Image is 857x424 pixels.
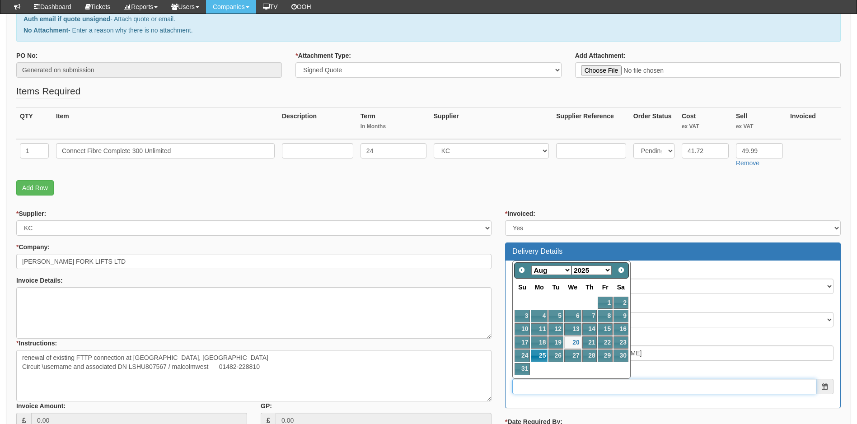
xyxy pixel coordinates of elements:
label: Invoiced: [505,209,535,218]
a: 27 [564,349,581,362]
span: Thursday [586,284,594,291]
a: Prev [515,264,528,276]
p: - Enter a reason why there is no attachment. [23,26,834,35]
a: 7 [582,310,597,322]
th: Description [278,108,357,140]
a: Add Row [16,180,54,196]
a: 23 [613,336,628,349]
p: - Attach quote or email. [23,14,834,23]
a: 10 [515,323,530,335]
th: Supplier [430,108,553,140]
a: 26 [548,349,563,362]
a: 8 [598,310,612,322]
label: Attachment Type: [295,51,351,60]
span: Wednesday [568,284,577,291]
label: Company: [16,242,50,252]
b: Auth email if quote unsigned [23,15,110,23]
a: 24 [515,349,530,362]
th: Order Status [630,108,678,140]
a: 11 [531,323,548,335]
small: In Months [361,123,426,130]
a: 25 [531,349,548,362]
label: Supplier: [16,209,46,218]
span: Friday [602,284,609,291]
small: ex VAT [682,123,729,130]
a: 17 [515,336,530,349]
a: Remove [736,159,759,167]
b: No Attachment [23,27,68,34]
a: 28 [582,349,597,362]
label: Instructions: [16,339,57,348]
a: 29 [598,349,612,362]
a: 12 [548,323,563,335]
label: PO No: [16,51,37,60]
h3: Delivery Details [512,247,834,256]
span: Monday [535,284,544,291]
a: 15 [598,323,612,335]
span: Tuesday [553,284,560,291]
th: Item [52,108,278,140]
label: Add Attachment: [575,51,626,60]
th: QTY [16,108,52,140]
a: 16 [613,323,628,335]
a: 4 [531,310,548,322]
th: Term [357,108,430,140]
a: 21 [582,336,597,349]
a: 13 [564,323,581,335]
th: Sell [732,108,787,140]
a: Next [615,264,628,276]
th: Invoiced [787,108,841,140]
th: Supplier Reference [553,108,630,140]
a: 22 [598,336,612,349]
a: 31 [515,363,530,375]
a: 9 [613,310,628,322]
span: Sunday [518,284,526,291]
span: Next [618,266,625,274]
a: 5 [548,310,563,322]
a: 19 [548,336,563,349]
span: Saturday [617,284,625,291]
a: 14 [582,323,597,335]
label: GP: [261,401,272,410]
a: 1 [598,297,612,309]
legend: Items Required [16,84,80,98]
a: 6 [564,310,581,322]
a: 20 [564,336,581,349]
label: Invoice Amount: [16,401,66,410]
span: Prev [518,266,525,274]
a: 18 [531,336,548,349]
small: ex VAT [736,123,783,130]
a: 30 [613,349,628,362]
a: 3 [515,310,530,322]
label: Invoice Details: [16,276,63,285]
th: Cost [678,108,732,140]
a: 2 [613,297,628,309]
